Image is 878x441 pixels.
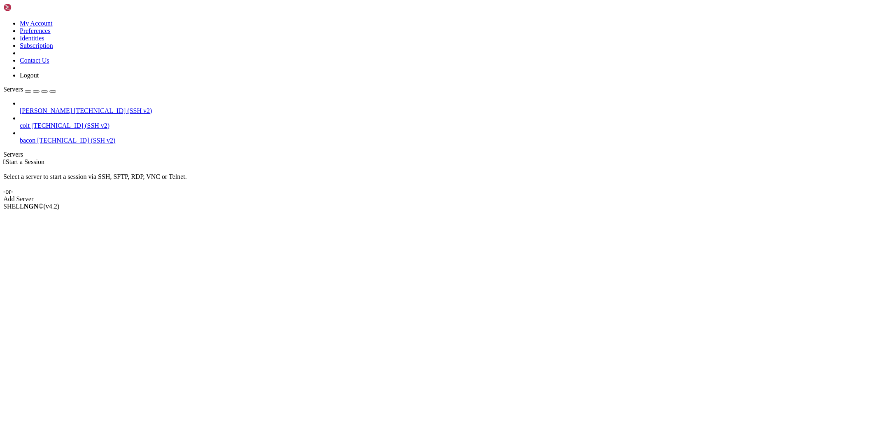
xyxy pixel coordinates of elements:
[20,137,875,144] a: bacon [TECHNICAL_ID] (SSH v2)
[3,166,875,195] div: Select a server to start a session via SSH, SFTP, RDP, VNC or Telnet. -or-
[44,203,60,210] span: 4.2.0
[20,122,30,129] span: colt
[24,203,39,210] b: NGN
[3,86,56,93] a: Servers
[3,86,23,93] span: Servers
[3,158,6,165] span: 
[20,107,875,115] a: [PERSON_NAME] [TECHNICAL_ID] (SSH v2)
[20,122,875,129] a: colt [TECHNICAL_ID] (SSH v2)
[3,203,59,210] span: SHELL ©
[20,129,875,144] li: bacon [TECHNICAL_ID] (SSH v2)
[20,115,875,129] li: colt [TECHNICAL_ID] (SSH v2)
[20,57,49,64] a: Contact Us
[31,122,109,129] span: [TECHNICAL_ID] (SSH v2)
[20,72,39,79] a: Logout
[20,137,35,144] span: bacon
[20,35,44,42] a: Identities
[37,137,115,144] span: [TECHNICAL_ID] (SSH v2)
[20,107,72,114] span: [PERSON_NAME]
[3,3,51,12] img: Shellngn
[74,107,152,114] span: [TECHNICAL_ID] (SSH v2)
[20,100,875,115] li: [PERSON_NAME] [TECHNICAL_ID] (SSH v2)
[3,195,875,203] div: Add Server
[20,20,53,27] a: My Account
[6,158,44,165] span: Start a Session
[20,27,51,34] a: Preferences
[20,42,53,49] a: Subscription
[3,151,875,158] div: Servers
